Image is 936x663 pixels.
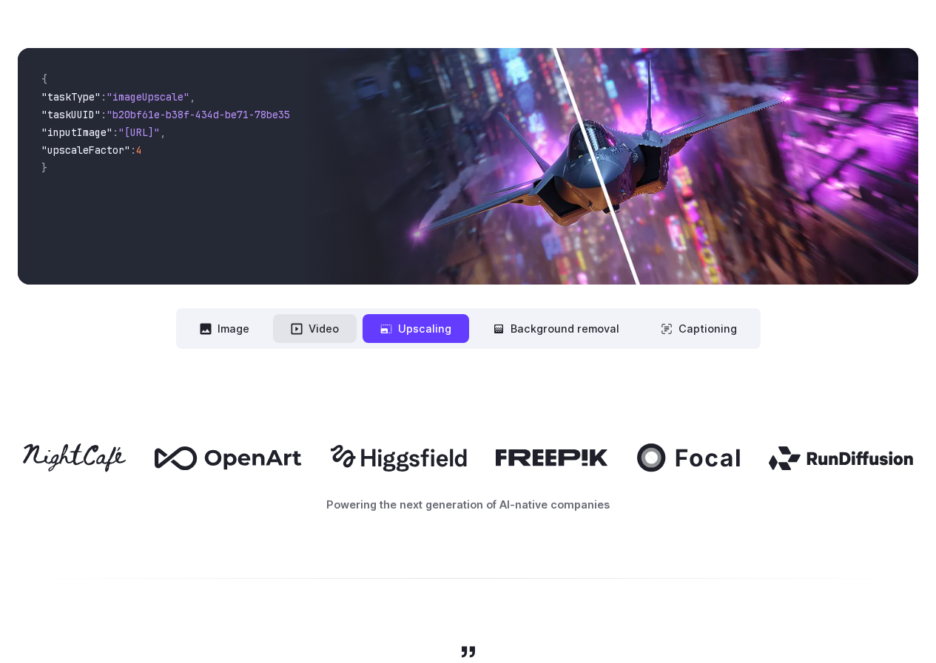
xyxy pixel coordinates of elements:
span: : [112,126,118,139]
span: 4 [136,143,142,157]
span: : [130,143,136,157]
span: , [160,126,166,139]
span: "inputImage" [41,126,112,139]
p: Powering the next generation of AI-native companies [18,496,918,513]
button: Image [182,314,267,343]
span: "upscaleFactor" [41,143,130,157]
span: : [101,90,107,103]
button: Video [273,314,357,343]
button: Background removal [475,314,637,343]
button: Captioning [643,314,755,343]
span: { [41,72,47,86]
span: "taskUUID" [41,108,101,121]
span: "taskType" [41,90,101,103]
button: Upscaling [363,314,469,343]
span: "imageUpscale" [107,90,189,103]
span: "b20bf61e-b38f-434d-be71-78be355d5795" [107,108,331,121]
span: , [189,90,195,103]
span: "[URL]" [118,126,160,139]
img: Futuristic stealth jet streaking through a neon-lit cityscape with glowing purple exhaust [302,48,918,285]
span: } [41,161,47,174]
span: : [101,108,107,121]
